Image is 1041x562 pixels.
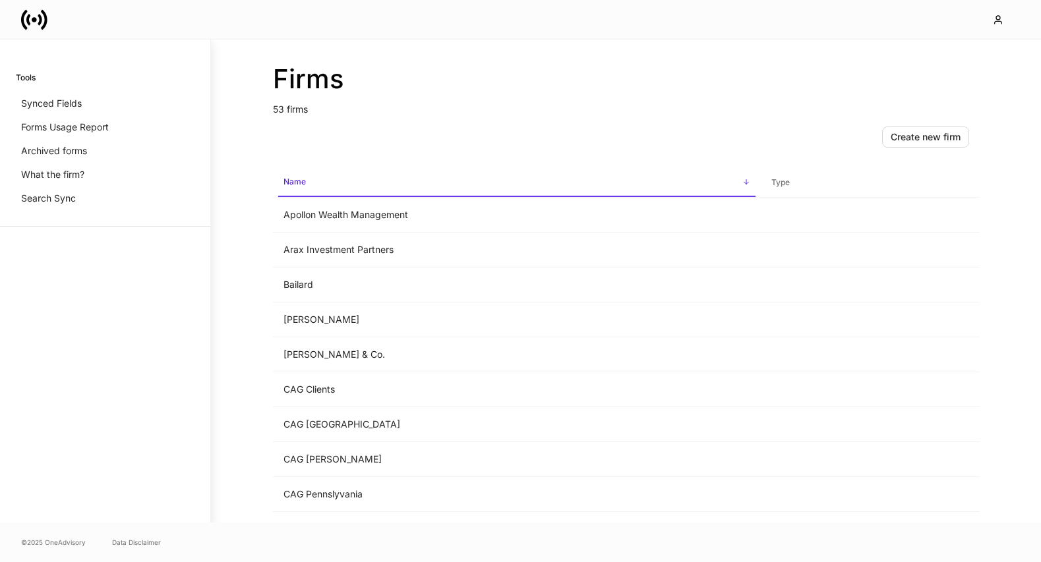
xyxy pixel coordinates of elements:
td: CAG Pennslyvania [273,477,761,512]
div: Create new firm [891,130,961,144]
p: 53 firms [273,95,980,116]
td: CAG [PERSON_NAME] [273,442,761,477]
span: Name [278,169,756,197]
h2: Firms [273,63,980,95]
td: CAG [GEOGRAPHIC_DATA] [273,407,761,442]
td: Arax Investment Partners [273,233,761,267]
td: [PERSON_NAME] [273,302,761,337]
p: Archived forms [21,144,87,157]
span: © 2025 OneAdvisory [21,537,86,548]
h6: Type [771,176,790,188]
a: What the firm? [16,163,194,186]
a: Synced Fields [16,92,194,115]
p: Synced Fields [21,97,82,110]
a: Search Sync [16,186,194,210]
h6: Name [283,175,306,188]
td: CAG Clients [273,372,761,407]
span: Type [766,169,974,196]
a: Forms Usage Report [16,115,194,139]
button: Create new firm [882,126,969,148]
a: Data Disclaimer [112,537,161,548]
td: Apollon Wealth Management [273,198,761,233]
td: [PERSON_NAME] & Co. [273,337,761,372]
a: Archived forms [16,139,194,163]
td: Canopy Wealth [273,512,761,547]
h6: Tools [16,71,36,84]
p: Search Sync [21,192,76,205]
p: Forms Usage Report [21,121,109,134]
p: What the firm? [21,168,84,181]
td: Bailard [273,267,761,302]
